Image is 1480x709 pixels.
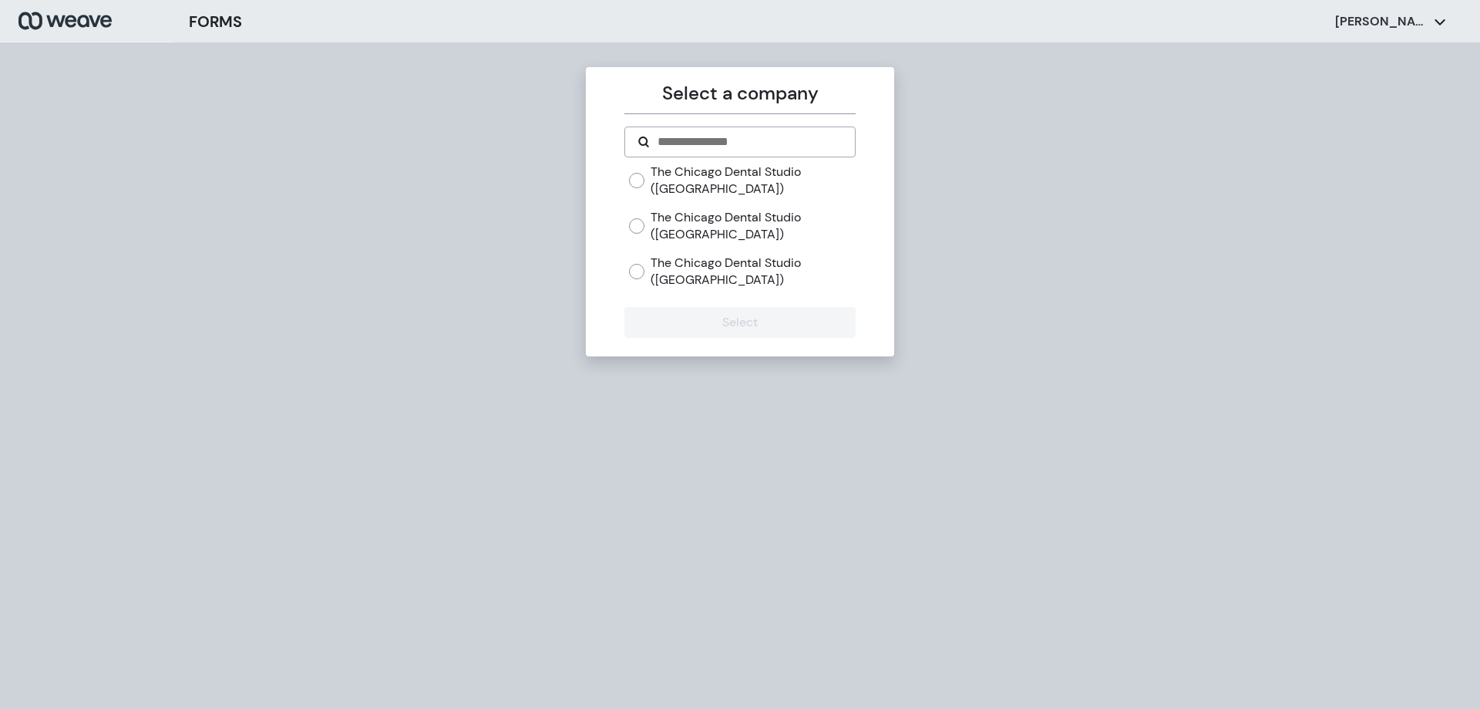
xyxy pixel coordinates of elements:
button: Select [624,307,855,338]
p: Select a company [624,79,855,107]
input: Search [656,133,842,151]
label: The Chicago Dental Studio ([GEOGRAPHIC_DATA]) [651,164,855,197]
p: [PERSON_NAME] [1335,13,1428,30]
h3: FORMS [189,10,242,33]
label: The Chicago Dental Studio ([GEOGRAPHIC_DATA]) [651,209,855,242]
label: The Chicago Dental Studio ([GEOGRAPHIC_DATA]) [651,255,855,288]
